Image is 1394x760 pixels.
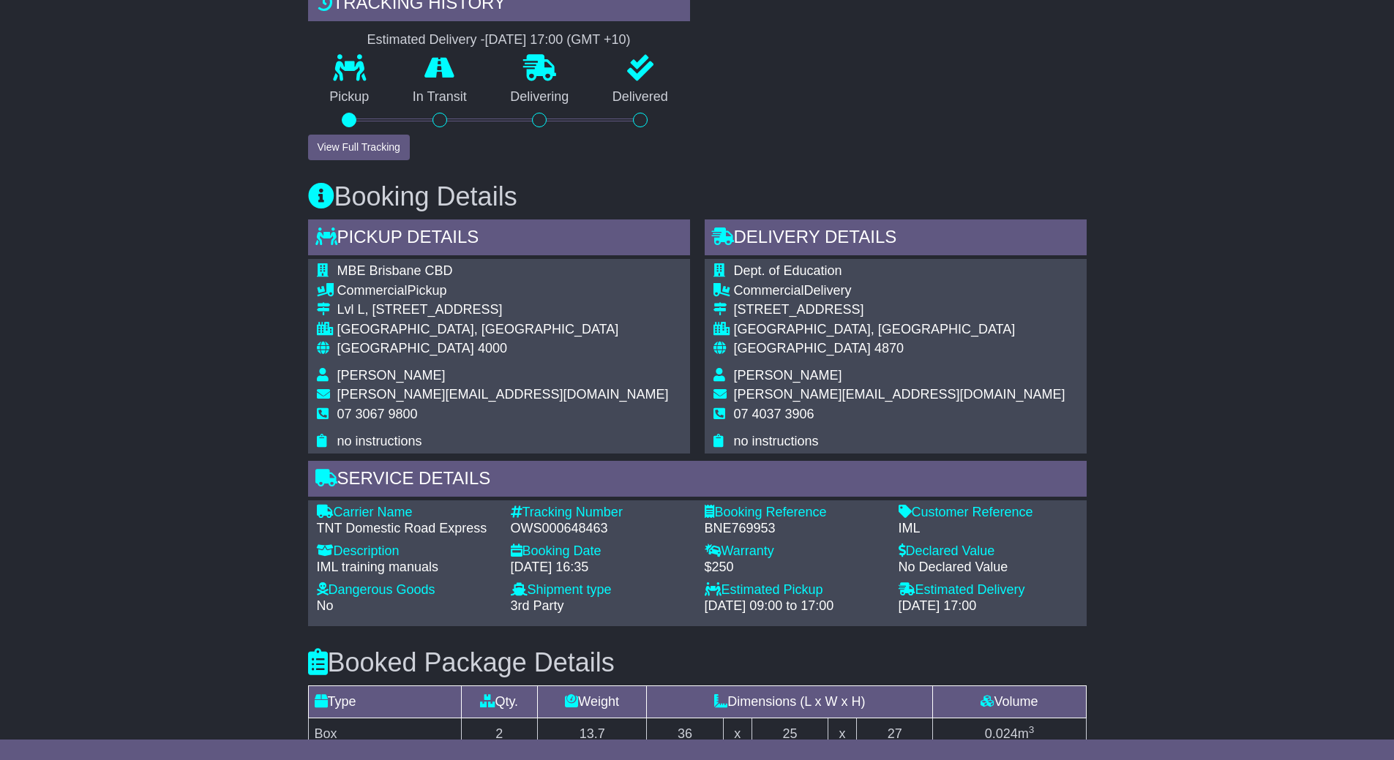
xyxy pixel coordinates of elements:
div: [STREET_ADDRESS] [734,302,1065,318]
div: IML [899,521,1078,537]
div: Carrier Name [317,505,496,521]
td: Dimensions (L x W x H) [647,686,933,718]
div: TNT Domestic Road Express [317,521,496,537]
div: Booking Date [511,543,690,560]
div: Estimated Delivery - [308,32,690,48]
div: Delivery [734,283,1065,299]
sup: 3 [1029,724,1035,735]
div: Dangerous Goods [317,582,496,598]
div: No Declared Value [899,560,1078,576]
span: [PERSON_NAME][EMAIL_ADDRESS][DOMAIN_NAME] [337,387,669,402]
div: [DATE] 16:35 [511,560,690,576]
p: Delivered [591,89,690,105]
span: 0.024 [985,726,1018,741]
button: View Full Tracking [308,135,410,160]
span: Dept. of Education [734,263,842,278]
div: Warranty [705,543,884,560]
span: 4000 [478,341,507,355]
span: No [317,598,334,613]
td: Box [308,718,461,750]
td: x [828,718,857,750]
span: 07 4037 3906 [734,407,814,421]
div: Pickup Details [308,219,690,259]
span: [PERSON_NAME] [337,368,446,383]
td: x [723,718,752,750]
div: IML training manuals [317,560,496,576]
span: 4870 [874,341,904,355]
div: Declared Value [899,543,1078,560]
div: [DATE] 17:00 [899,598,1078,614]
td: Type [308,686,461,718]
span: MBE Brisbane CBD [337,263,453,278]
div: Estimated Delivery [899,582,1078,598]
td: 2 [461,718,538,750]
p: In Transit [391,89,489,105]
div: $250 [705,560,884,576]
span: [GEOGRAPHIC_DATA] [734,341,871,355]
span: [PERSON_NAME][EMAIL_ADDRESS][DOMAIN_NAME] [734,387,1065,402]
td: 13.7 [538,718,647,750]
td: 36 [647,718,724,750]
span: 3rd Party [511,598,564,613]
p: Pickup [308,89,391,105]
div: Service Details [308,461,1087,500]
div: [GEOGRAPHIC_DATA], [GEOGRAPHIC_DATA] [734,322,1065,338]
div: OWS000648463 [511,521,690,537]
div: Shipment type [511,582,690,598]
span: Commercial [337,283,408,298]
div: Estimated Pickup [705,582,884,598]
span: Commercial [734,283,804,298]
div: Customer Reference [899,505,1078,521]
div: Delivery Details [705,219,1087,259]
div: Pickup [337,283,669,299]
div: Lvl L, [STREET_ADDRESS] [337,302,669,318]
td: Qty. [461,686,538,718]
p: Delivering [489,89,591,105]
span: [GEOGRAPHIC_DATA] [337,341,474,355]
div: BNE769953 [705,521,884,537]
div: Booking Reference [705,505,884,521]
div: Tracking Number [511,505,690,521]
span: 07 3067 9800 [337,407,418,421]
td: 25 [752,718,828,750]
td: Volume [933,686,1086,718]
td: 27 [856,718,933,750]
td: m [933,718,1086,750]
td: Weight [538,686,647,718]
div: [DATE] 17:00 (GMT +10) [485,32,631,48]
div: [DATE] 09:00 to 17:00 [705,598,884,614]
span: no instructions [337,434,422,448]
div: [GEOGRAPHIC_DATA], [GEOGRAPHIC_DATA] [337,322,669,338]
span: [PERSON_NAME] [734,368,842,383]
h3: Booked Package Details [308,648,1087,677]
h3: Booking Details [308,182,1087,211]
span: no instructions [734,434,819,448]
div: Description [317,543,496,560]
